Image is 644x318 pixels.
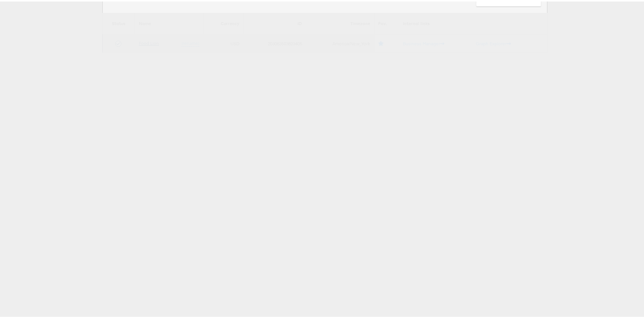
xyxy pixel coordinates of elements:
[135,11,203,33] th: Name
[204,33,243,51] td: USD
[103,11,135,33] th: Status
[403,39,444,45] a: Business Manager
[181,39,199,45] a: (rename)
[306,33,374,51] td: America/New_York
[476,39,511,45] a: Graph Explorer
[306,11,374,33] th: Timezone
[204,11,243,33] th: Currency
[243,11,306,33] th: ID
[243,33,306,51] td: 203083503823405
[139,39,159,45] a: Food Lion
